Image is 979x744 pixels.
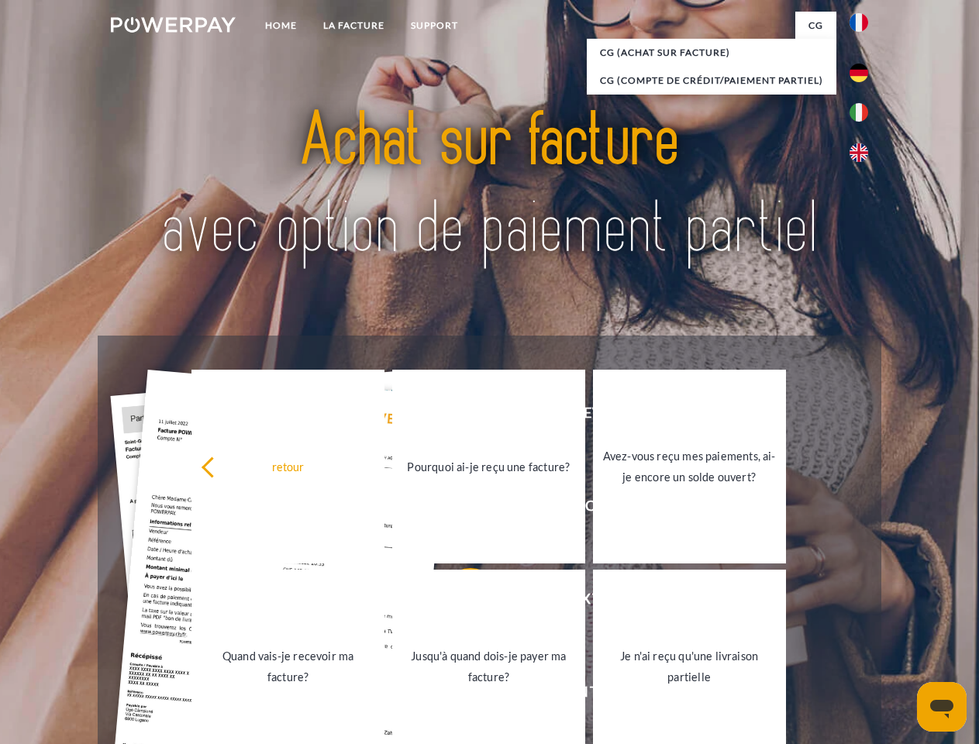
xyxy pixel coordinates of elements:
img: de [850,64,868,82]
a: Home [252,12,310,40]
div: Je n'ai reçu qu'une livraison partielle [602,646,777,687]
a: Support [398,12,471,40]
img: fr [850,13,868,32]
a: Avez-vous reçu mes paiements, ai-je encore un solde ouvert? [593,370,786,563]
a: LA FACTURE [310,12,398,40]
div: retour [201,456,375,477]
a: CG [795,12,836,40]
div: Avez-vous reçu mes paiements, ai-je encore un solde ouvert? [602,446,777,487]
iframe: Bouton de lancement de la fenêtre de messagerie [917,682,967,732]
div: Jusqu'à quand dois-je payer ma facture? [402,646,576,687]
img: title-powerpay_fr.svg [148,74,831,297]
div: Quand vais-je recevoir ma facture? [201,646,375,687]
img: logo-powerpay-white.svg [111,17,236,33]
img: en [850,143,868,162]
div: Pourquoi ai-je reçu une facture? [402,456,576,477]
a: CG (Compte de crédit/paiement partiel) [587,67,836,95]
img: it [850,103,868,122]
a: CG (achat sur facture) [587,39,836,67]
